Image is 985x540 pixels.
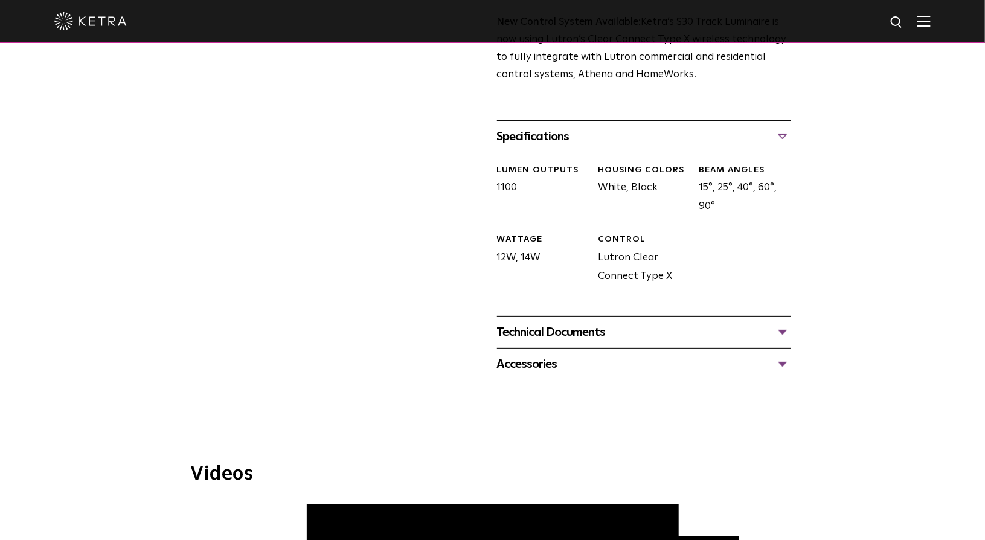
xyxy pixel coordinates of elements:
div: Accessories [497,355,791,374]
div: LUMEN OUTPUTS [497,164,589,176]
div: 15°, 25°, 40°, 60°, 90° [690,164,791,216]
div: CONTROL [598,234,690,246]
p: Ketra’s S30 Track Luminaire is now using Lutron’s Clear Connect Type X wireless technology to ful... [497,14,791,84]
div: 12W, 14W [488,234,589,286]
img: Hamburger%20Nav.svg [917,15,931,27]
img: ketra-logo-2019-white [54,12,127,30]
div: HOUSING COLORS [598,164,690,176]
div: Lutron Clear Connect Type X [589,234,690,286]
div: WATTAGE [497,234,589,246]
div: 1100 [488,164,589,216]
div: BEAM ANGLES [699,164,791,176]
img: search icon [890,15,905,30]
div: Specifications [497,127,791,146]
div: White, Black [589,164,690,216]
h3: Videos [191,464,795,484]
div: Technical Documents [497,323,791,342]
